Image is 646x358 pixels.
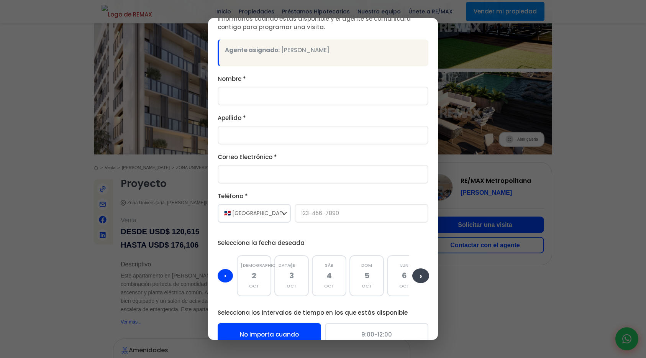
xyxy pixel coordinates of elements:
input: 123-456-7890 [295,204,428,223]
label: Correo Electrónico * [218,152,428,162]
div: oct [278,281,305,291]
div: dom [353,261,380,270]
span: [PERSON_NAME] [281,46,330,54]
div: 4 [316,271,343,281]
label: Selecciona la fecha deseada [218,238,428,248]
div: 5 [353,271,380,281]
div: 3 [278,271,305,281]
div: lun [391,261,418,270]
button: › [412,268,429,283]
div: vie [278,261,305,270]
label: Teléfono * [218,191,428,201]
div: 2 [241,271,267,281]
label: Selecciona los intervalos de tiempo en los que estás disponible [218,308,428,317]
p: Infórmanos cuando estás disponible y el agente se comunicará contigo para programar una visita. [218,15,428,32]
div: oct [391,281,418,291]
div: [DEMOGRAPHIC_DATA] [241,261,267,270]
div: sáb [316,261,343,270]
button: ‹ [218,269,233,282]
label: Apellido * [218,113,428,123]
div: No importa cuando [218,323,321,346]
label: Nombre * [218,74,428,84]
div: oct [353,281,380,291]
div: oct [241,281,267,291]
strong: Agente asignado: [225,46,280,54]
div: 6 [391,271,418,281]
div: 9:00-12:00 [325,323,428,346]
div: oct [316,281,343,291]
